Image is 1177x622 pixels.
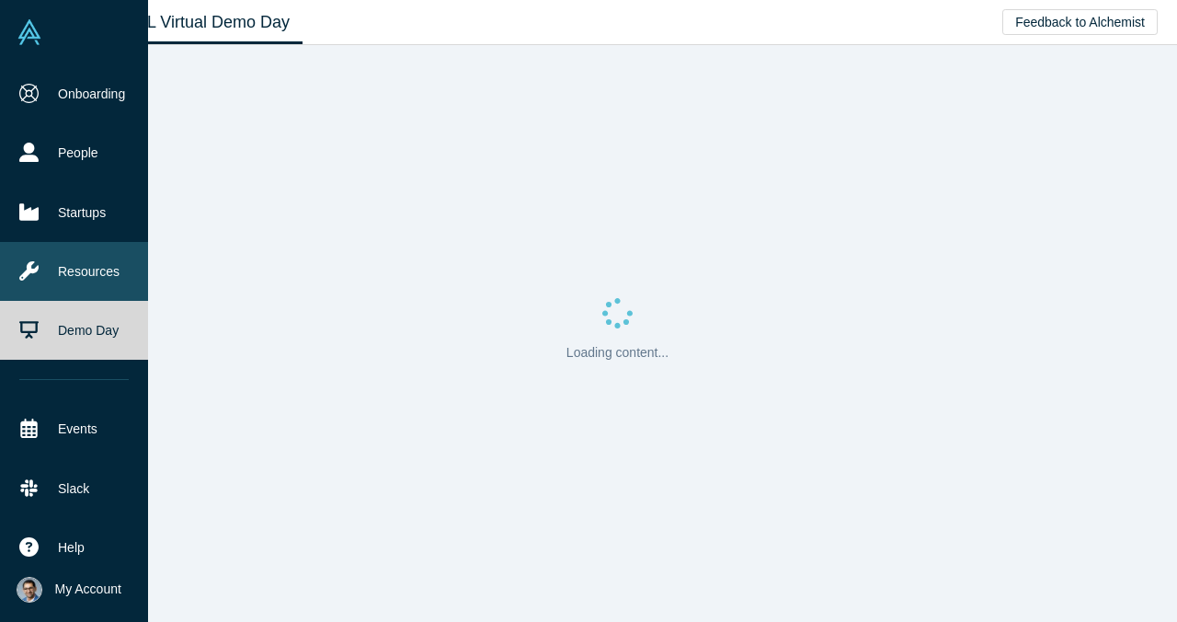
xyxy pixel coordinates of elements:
a: Class XL Virtual Demo Day [77,1,303,44]
img: Alchemist Vault Logo [17,19,42,45]
button: Feedback to Alchemist [1002,9,1158,35]
img: VP Singh's Account [17,577,42,603]
span: My Account [55,580,121,599]
button: My Account [17,577,121,603]
p: Loading content... [566,343,668,363]
span: Help [58,538,85,558]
